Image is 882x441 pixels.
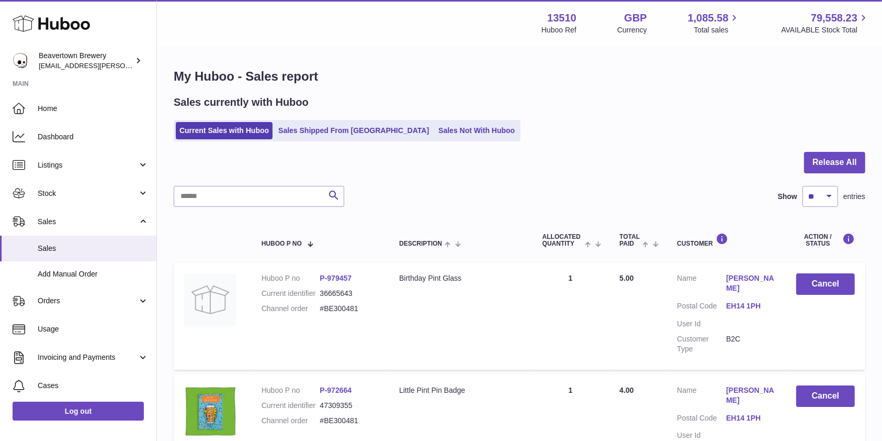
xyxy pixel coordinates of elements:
strong: 13510 [547,11,576,25]
img: no-photo.jpg [184,273,236,326]
dd: 36665643 [320,289,378,299]
a: Sales Not With Huboo [435,122,518,139]
dt: Huboo P no [262,385,320,395]
label: Show [778,192,797,202]
span: Total paid [619,234,640,247]
span: Huboo P no [262,240,302,247]
dt: Current identifier [262,289,320,299]
span: Orders [38,296,138,306]
dd: 47309355 [320,401,378,411]
img: beavertown-brewery-little-pint-pin-badge-3.png [184,385,236,438]
dt: Channel order [262,416,320,426]
dt: User Id [677,319,726,329]
span: Cases [38,381,149,391]
div: Beavertown Brewery [39,51,133,71]
span: entries [843,192,865,202]
img: kit.lowe@beavertownbrewery.co.uk [13,53,28,69]
span: Home [38,104,149,114]
h2: Sales currently with Huboo [174,95,309,109]
span: ALLOCATED Quantity [542,234,582,247]
a: Sales Shipped From [GEOGRAPHIC_DATA] [275,122,433,139]
dt: Postal Code [677,301,726,314]
span: Total sales [694,25,740,35]
div: Action / Status [796,233,855,247]
div: Huboo Ref [541,25,576,35]
a: EH14 1PH [726,301,775,311]
dt: Customer Type [677,334,726,354]
dt: Name [677,385,726,408]
a: P-972664 [320,386,352,394]
dt: Postal Code [677,413,726,426]
a: [PERSON_NAME] [726,273,775,293]
dd: #BE300481 [320,304,378,314]
dt: Name [677,273,726,296]
dt: User Id [677,431,726,440]
span: Invoicing and Payments [38,352,138,362]
a: 79,558.23 AVAILABLE Stock Total [781,11,869,35]
a: Current Sales with Huboo [176,122,273,139]
dt: Huboo P no [262,273,320,283]
button: Cancel [796,385,855,407]
div: Customer [677,233,775,247]
a: [PERSON_NAME] [726,385,775,405]
h1: My Huboo - Sales report [174,68,865,85]
dt: Current identifier [262,401,320,411]
span: Description [399,240,442,247]
dd: #BE300481 [320,416,378,426]
a: Log out [13,402,144,421]
a: P-979457 [320,274,352,282]
strong: GBP [624,11,647,25]
span: 1,085.58 [688,11,729,25]
span: Usage [38,324,149,334]
span: 79,558.23 [811,11,857,25]
span: Add Manual Order [38,269,149,279]
td: 1 [532,263,609,369]
span: Sales [38,217,138,227]
div: Currency [617,25,647,35]
a: 1,085.58 Total sales [688,11,741,35]
span: AVAILABLE Stock Total [781,25,869,35]
span: 4.00 [619,386,634,394]
span: Dashboard [38,132,149,142]
div: Little Pint Pin Badge [399,385,522,395]
span: Listings [38,160,138,170]
button: Cancel [796,273,855,295]
a: EH14 1PH [726,413,775,423]
dt: Channel order [262,304,320,314]
span: Sales [38,244,149,253]
dd: B2C [726,334,775,354]
span: Stock [38,189,138,199]
span: [EMAIL_ADDRESS][PERSON_NAME][DOMAIN_NAME] [39,61,210,70]
button: Release All [804,152,865,173]
div: Birthday Pint Glass [399,273,522,283]
span: 5.00 [619,274,634,282]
